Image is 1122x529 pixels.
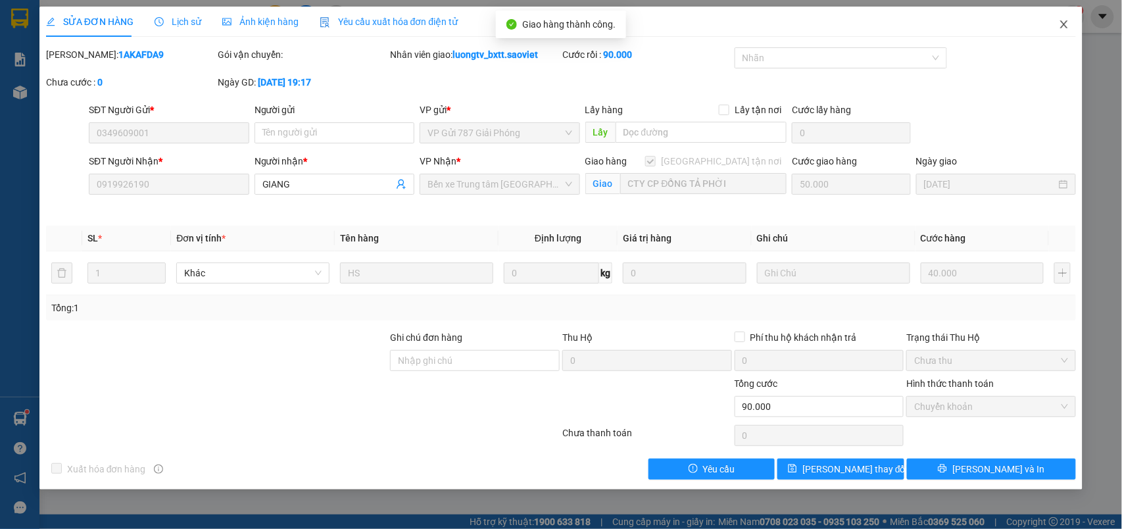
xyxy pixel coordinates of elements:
[154,465,163,474] span: info-circle
[689,464,698,474] span: exclamation-circle
[155,16,201,27] span: Lịch sử
[62,462,151,476] span: Xuất hóa đơn hàng
[1054,263,1071,284] button: plus
[562,332,593,343] span: Thu Hộ
[97,77,103,88] b: 0
[914,351,1068,370] span: Chưa thu
[89,103,249,117] div: SĐT Người Gửi
[757,263,910,284] input: Ghi Chú
[562,47,732,62] div: Cước rồi :
[952,462,1044,476] span: [PERSON_NAME] và In
[620,173,787,194] input: Giao tận nơi
[427,174,572,194] span: Bến xe Trung tâm Lào Cai
[729,103,787,117] span: Lấy tận nơi
[623,233,671,243] span: Giá trị hàng
[427,123,572,143] span: VP Gửi 787 Giải Phóng
[585,105,623,115] span: Lấy hàng
[603,49,632,60] b: 90.000
[906,330,1076,345] div: Trạng thái Thu Hộ
[340,263,493,284] input: VD: Bàn, Ghế
[320,16,458,27] span: Yêu cầu xuất hóa đơn điện tử
[255,103,415,117] div: Người gửi
[222,16,299,27] span: Ảnh kiện hàng
[585,173,620,194] span: Giao
[921,233,966,243] span: Cước hàng
[788,464,797,474] span: save
[792,122,911,143] input: Cước lấy hàng
[777,459,904,480] button: save[PERSON_NAME] thay đổi
[255,154,415,168] div: Người nhận
[623,263,746,284] input: 0
[390,332,462,343] label: Ghi chú đơn hàng
[792,156,857,166] label: Cước giao hàng
[648,459,775,480] button: exclamation-circleYêu cầu
[907,459,1077,480] button: printer[PERSON_NAME] và In
[745,330,862,345] span: Phí thu hộ khách nhận trả
[46,17,55,26] span: edit
[792,105,851,115] label: Cước lấy hàng
[420,103,580,117] div: VP gửi
[222,17,232,26] span: picture
[46,47,216,62] div: [PERSON_NAME]:
[218,47,387,62] div: Gói vận chuyển:
[87,233,98,243] span: SL
[258,77,311,88] b: [DATE] 19:17
[792,174,911,195] input: Cước giao hàng
[51,301,433,315] div: Tổng: 1
[118,49,164,60] b: 1AKAFDA9
[1059,19,1069,30] span: close
[914,397,1068,416] span: Chuyển khoản
[585,122,616,143] span: Lấy
[155,17,164,26] span: clock-circle
[735,378,778,389] span: Tổng cước
[924,177,1057,191] input: Ngày giao
[906,378,994,389] label: Hình thức thanh toán
[51,263,72,284] button: delete
[340,233,379,243] span: Tên hàng
[184,263,322,283] span: Khác
[703,462,735,476] span: Yêu cầu
[616,122,787,143] input: Dọc đường
[420,156,456,166] span: VP Nhận
[535,233,581,243] span: Định lượng
[561,426,733,449] div: Chưa thanh toán
[218,75,387,89] div: Ngày GD:
[522,19,616,30] span: Giao hàng thành công.
[1046,7,1083,43] button: Close
[89,154,249,168] div: SĐT Người Nhận
[390,47,560,62] div: Nhân viên giao:
[656,154,787,168] span: [GEOGRAPHIC_DATA] tận nơi
[921,263,1044,284] input: 0
[46,75,216,89] div: Chưa cước :
[938,464,947,474] span: printer
[752,226,915,251] th: Ghi chú
[599,263,612,284] span: kg
[506,19,517,30] span: check-circle
[452,49,538,60] b: luongtv_bxtt.saoviet
[585,156,627,166] span: Giao hàng
[802,462,908,476] span: [PERSON_NAME] thay đổi
[320,17,330,28] img: icon
[176,233,226,243] span: Đơn vị tính
[396,179,406,189] span: user-add
[390,350,560,371] input: Ghi chú đơn hàng
[916,156,958,166] label: Ngày giao
[46,16,134,27] span: SỬA ĐƠN HÀNG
